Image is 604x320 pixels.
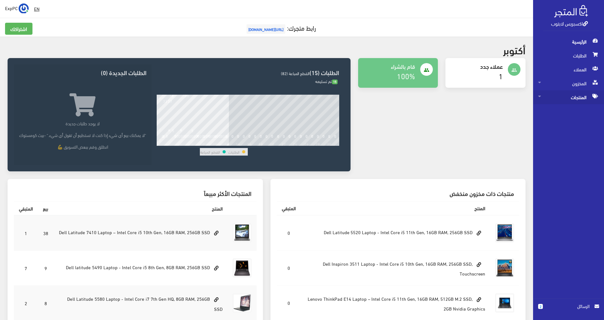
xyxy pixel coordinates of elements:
td: القطع المباعة [200,148,220,156]
div: 22 [282,141,286,146]
div: 38 [169,92,174,98]
div: 16 [247,141,252,146]
span: الطلبات [538,49,599,62]
span: 15 [332,80,338,84]
p: "لا يمكنك بيع أي شيء إذا كنت لا تستطيع أن تقول أي شيء." -بيث كومستوك [19,132,146,138]
div: 6 [191,141,194,146]
a: 2 الرسائل [538,303,599,316]
img: dell-latitude-5520-laptop-intel-core-i5-11th-gen-16gb-ram-256gb-ssd.jpg [495,223,514,242]
i: people [424,67,429,73]
span: الرسائل [548,303,589,310]
span: العملاء [538,62,599,76]
div: 30 [327,141,331,146]
td: 0 [277,215,301,251]
span: [URL][DOMAIN_NAME] [247,24,285,34]
a: الطلبات [533,49,604,62]
h3: الطلبات (15) [157,69,339,75]
h3: منتجات ذات مخزون منخفض [282,190,514,196]
th: بيع [38,202,53,216]
span: 2 [538,304,543,309]
td: Dell Inspiron 3511 Laptop - Intel Core i5 10th Gen, 16GB RAM, 256GB SSD, Touchscreen [301,251,491,286]
td: Dell Latitude 5520 Laptop - Intel Core i5 11th Gen, 16GB RAM, 256GB SSD [301,215,491,251]
img: dell-latitude-7410-laptop-intel-core-i5-10th-gen-16gb-ram-256gb-ssd.jpg [233,223,252,242]
td: Dell latitude 5490 Laptop - Intel Core i5 8th Gen, 8GB RAM, 256GB SSD [53,251,228,286]
h3: المنتجات الأكثر مبيعاً [19,190,252,196]
td: الطلبات [228,148,240,156]
a: ... ExpPC [5,3,29,13]
th: المتبقي [277,202,301,215]
u: EN [34,5,39,13]
a: العملاء [533,62,604,76]
div: 2 [169,141,171,146]
img: dell-latitude-5580-laptop-intel-core-i7-7th-gen-hq-8gb-ram-256gb-ssd.jpg [233,293,252,312]
a: الرئيسية [533,35,604,49]
div: 26 [305,141,309,146]
div: 12 [225,141,229,146]
div: 4 [180,141,182,146]
a: المخزون [533,76,604,90]
i: people [511,67,517,73]
th: المنتج [53,202,228,216]
h4: عملاء جدد [450,63,503,69]
div: 18 [259,141,263,146]
a: اشتراكك [5,23,32,35]
div: 28 [316,141,320,146]
td: 38 [38,215,53,251]
div: 8 [203,141,205,146]
th: المنتج [301,202,491,215]
div: 10 [213,141,217,146]
h3: الطلبات الجديدة (0) [19,69,146,75]
div: 14 [236,141,240,146]
div: 20 [270,141,274,146]
td: 7 [14,251,38,286]
a: رابط متجرك:[URL][DOMAIN_NAME] [245,22,316,33]
img: dell-latitude-5490-laptop-intel-core-i5-8th-gen-8gb-ram-256gb-ssd.png [233,258,252,277]
a: 1 [499,69,503,82]
span: تم تسليمه [315,77,338,85]
img: dell-inspiron-3511-laptop-intel-core-i5-10th-gen-16gb-ram-256gb-ssd-touchscreen.jpg [495,258,514,277]
span: المخزون [538,76,599,90]
iframe: Drift Widget Chat Controller [8,277,32,301]
td: Dell Latitude 7410 Laptop – Intel Core i5 10th Gen, 16GB RAM, 256GB SSD [53,215,228,251]
a: 100% [397,69,415,82]
th: المتبقي [14,202,38,216]
img: thinkpad-e14-intel-i5-gen11.jpg [495,293,514,312]
img: ... [19,3,29,14]
h2: أكتوبر [503,44,526,55]
a: اكسبريس لابتوب [551,19,588,28]
span: ExpPC [5,4,18,12]
img: . [554,5,588,17]
span: القطع المباعة (82) [281,69,310,77]
td: 0 [277,251,301,286]
p: انطلق وقم ببعض التسويق 💪 [19,143,146,150]
h4: قام بالشراء [363,63,415,69]
div: 24 [293,141,297,146]
p: لا يوجد طلبات جديدة [19,120,146,127]
span: الرئيسية [538,35,599,49]
span: المنتجات [538,90,599,104]
a: EN [32,3,42,15]
div: 38 [185,92,189,98]
a: المنتجات [533,90,604,104]
td: 1 [14,215,38,251]
td: 9 [38,251,53,286]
